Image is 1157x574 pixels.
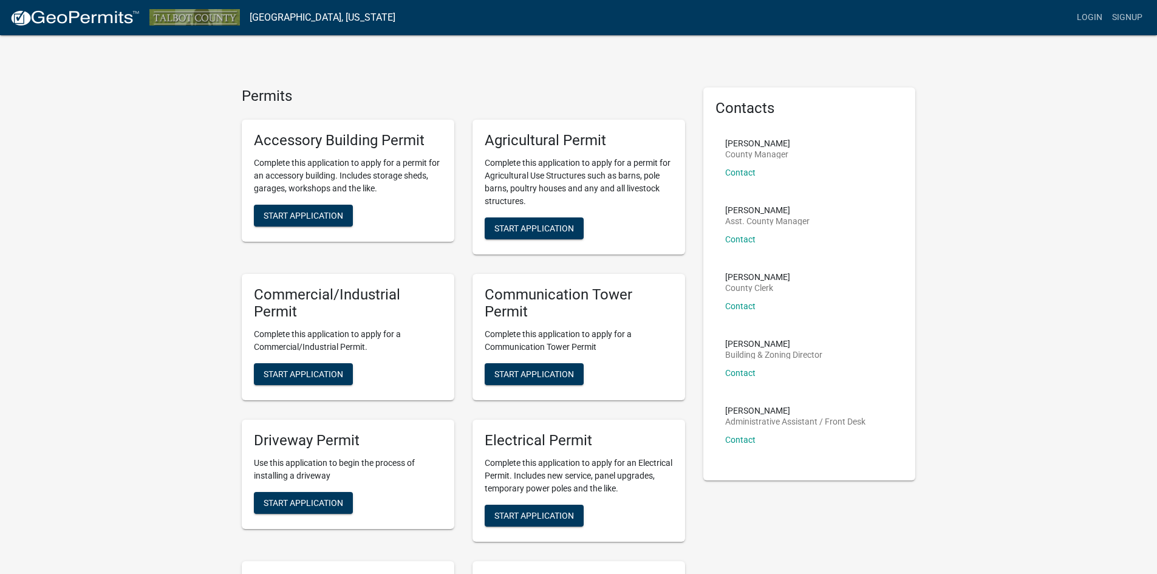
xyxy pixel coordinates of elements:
p: [PERSON_NAME] [725,273,790,281]
a: Contact [725,368,756,378]
button: Start Application [485,505,584,527]
img: Talbot County, Georgia [149,9,240,26]
a: [GEOGRAPHIC_DATA], [US_STATE] [250,7,395,28]
h5: Accessory Building Permit [254,132,442,149]
p: County Clerk [725,284,790,292]
span: Start Application [264,210,343,220]
a: Login [1072,6,1107,29]
button: Start Application [485,363,584,385]
p: [PERSON_NAME] [725,206,810,214]
p: [PERSON_NAME] [725,340,822,348]
a: Signup [1107,6,1147,29]
span: Start Application [494,510,574,520]
a: Contact [725,301,756,311]
p: Complete this application to apply for an Electrical Permit. Includes new service, panel upgrades... [485,457,673,495]
button: Start Application [254,363,353,385]
p: Asst. County Manager [725,217,810,225]
p: Use this application to begin the process of installing a driveway [254,457,442,482]
button: Start Application [254,492,353,514]
a: Contact [725,234,756,244]
h4: Permits [242,87,685,105]
span: Start Application [264,497,343,507]
h5: Contacts [715,100,904,117]
a: Contact [725,168,756,177]
h5: Electrical Permit [485,432,673,449]
p: Complete this application to apply for a Commercial/Industrial Permit. [254,328,442,354]
p: Complete this application to apply for a Communication Tower Permit [485,328,673,354]
button: Start Application [254,205,353,227]
p: Complete this application to apply for a permit for Agricultural Use Structures such as barns, po... [485,157,673,208]
h5: Commercial/Industrial Permit [254,286,442,321]
h5: Agricultural Permit [485,132,673,149]
h5: Communication Tower Permit [485,286,673,321]
p: Building & Zoning Director [725,350,822,359]
p: County Manager [725,150,790,159]
button: Start Application [485,217,584,239]
span: Start Application [264,369,343,379]
a: Contact [725,435,756,445]
p: [PERSON_NAME] [725,406,865,415]
span: Start Application [494,369,574,379]
p: [PERSON_NAME] [725,139,790,148]
h5: Driveway Permit [254,432,442,449]
span: Start Application [494,223,574,233]
p: Complete this application to apply for a permit for an accessory building. Includes storage sheds... [254,157,442,195]
p: Administrative Assistant / Front Desk [725,417,865,426]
